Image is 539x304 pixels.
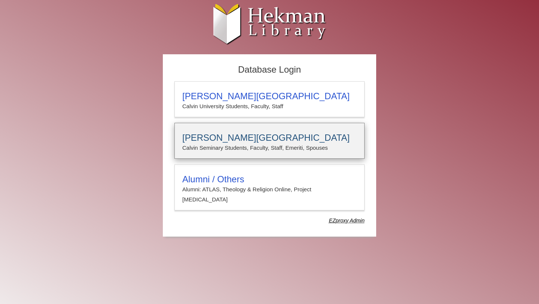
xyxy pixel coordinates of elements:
p: Calvin University Students, Faculty, Staff [182,101,357,111]
p: Calvin Seminary Students, Faculty, Staff, Emeriti, Spouses [182,143,357,153]
p: Alumni: ATLAS, Theology & Religion Online, Project [MEDICAL_DATA] [182,185,357,204]
a: [PERSON_NAME][GEOGRAPHIC_DATA]Calvin University Students, Faculty, Staff [174,81,365,117]
h3: [PERSON_NAME][GEOGRAPHIC_DATA] [182,133,357,143]
dfn: Use Alumni login [329,218,365,224]
h3: [PERSON_NAME][GEOGRAPHIC_DATA] [182,91,357,101]
a: [PERSON_NAME][GEOGRAPHIC_DATA]Calvin Seminary Students, Faculty, Staff, Emeriti, Spouses [174,123,365,159]
h3: Alumni / Others [182,174,357,185]
summary: Alumni / OthersAlumni: ATLAS, Theology & Religion Online, Project [MEDICAL_DATA] [182,174,357,204]
h2: Database Login [171,62,368,77]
